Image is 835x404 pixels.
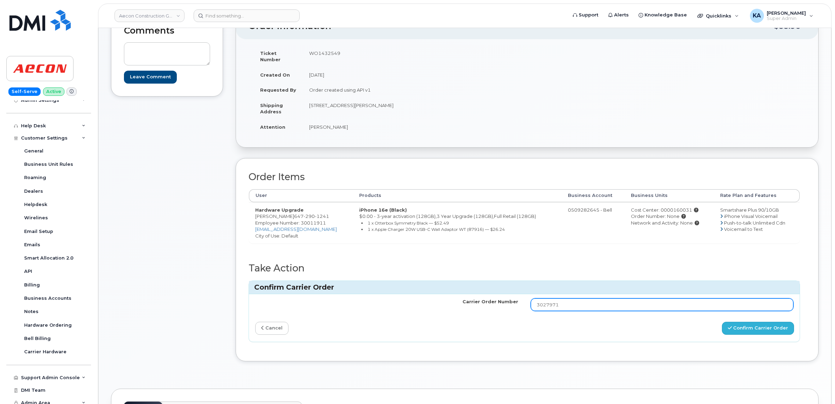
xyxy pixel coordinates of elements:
[645,12,687,19] span: Knowledge Base
[368,227,505,232] small: 1 x Apple Charger 20W USB-C Wall Adaptor WT (87916) — $26.24
[249,21,774,31] h2: Order Information
[625,189,714,202] th: Business Units
[255,322,288,335] a: cancel
[614,12,629,19] span: Alerts
[260,124,285,130] strong: Attention
[634,8,692,22] a: Knowledge Base
[562,189,625,202] th: Business Account
[359,207,407,213] strong: iPhone 16e (Black)
[714,189,800,202] th: Rate Plan and Features
[260,87,296,93] strong: Requested By
[753,12,761,20] span: KA
[767,10,806,16] span: [PERSON_NAME]
[724,213,778,219] span: iPhone Visual Voicemail
[745,9,818,23] div: Karla Adams
[315,213,329,219] span: 1241
[631,213,708,220] div: Order Number: None
[303,67,522,83] td: [DATE]
[724,226,763,232] span: Voicemail to Text
[194,9,300,22] input: Find something...
[255,226,337,232] a: [EMAIL_ADDRESS][DOMAIN_NAME]
[706,13,731,19] span: Quicklinks
[631,207,708,213] div: Cost Center: 0000160031
[722,322,794,335] button: Confirm Carrier Order
[579,12,598,19] span: Support
[353,202,562,243] td: $0.00 - 3-year activation (128GB),3 Year Upgrade (128GB),Full Retail (128GB)
[249,172,800,182] h2: Order Items
[303,98,522,119] td: [STREET_ADDRESS][PERSON_NAME]
[260,50,280,63] strong: Ticket Number
[562,202,625,243] td: 0509282645 - Bell
[254,283,794,292] h3: Confirm Carrier Order
[724,220,785,226] span: Push-to-talk Unlimited Cdn
[124,26,210,36] h2: Comments
[353,189,562,202] th: Products
[714,202,800,243] td: Smartshare Plus 90/10GB
[368,220,449,226] small: 1 x Otterbox Symmetry Black — $52.49
[255,220,326,226] span: Employee Number: 30011911
[260,102,283,115] strong: Shipping Address
[303,82,522,98] td: Order created using API v1
[568,8,603,22] a: Support
[249,189,353,202] th: User
[255,207,304,213] strong: Hardware Upgrade
[249,263,800,274] h2: Take Action
[631,220,708,226] div: Network and Activity: None
[303,45,522,67] td: WO1432549
[462,298,518,305] label: Carrier Order Number
[767,16,806,21] span: Super Admin
[260,72,290,78] strong: Created On
[294,213,329,219] span: 647
[249,202,353,243] td: [PERSON_NAME] City of Use: Default
[693,9,744,23] div: Quicklinks
[114,9,185,22] a: Aecon Construction Group Inc
[124,71,177,84] input: Leave Comment
[303,119,522,135] td: [PERSON_NAME]
[603,8,634,22] a: Alerts
[304,213,315,219] span: 290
